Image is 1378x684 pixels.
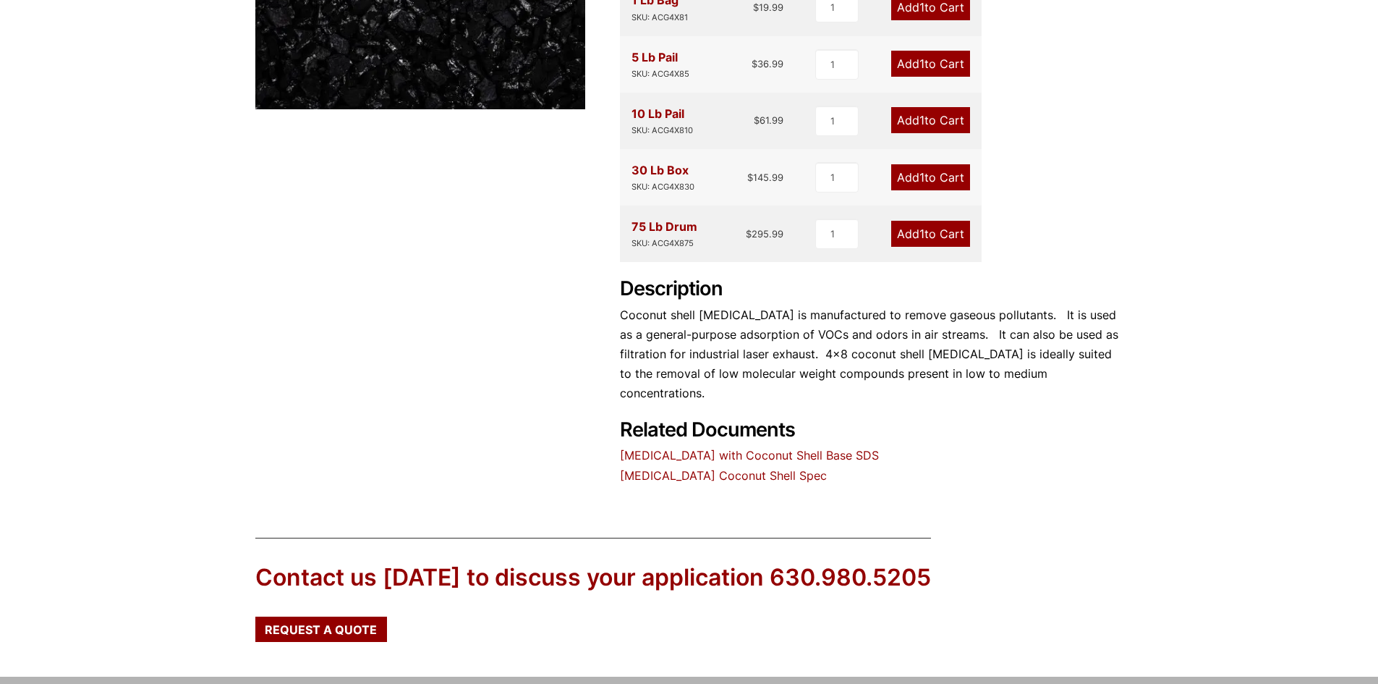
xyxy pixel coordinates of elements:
h2: Description [620,277,1123,301]
div: 30 Lb Box [631,161,694,194]
a: [MEDICAL_DATA] Coconut Shell Spec [620,468,827,483]
bdi: 295.99 [746,228,783,240]
div: SKU: ACG4X875 [631,237,697,250]
span: $ [752,58,757,69]
bdi: 61.99 [754,114,783,126]
span: Request a Quote [265,624,377,636]
bdi: 145.99 [747,172,783,183]
p: Coconut shell [MEDICAL_DATA] is manufactured to remove gaseous pollutants. It is used as a genera... [620,305,1123,404]
div: SKU: ACG4X85 [631,67,689,81]
bdi: 36.99 [752,58,783,69]
span: 1 [919,56,924,71]
div: Contact us [DATE] to discuss your application 630.980.5205 [255,562,931,594]
span: 1 [919,227,924,241]
div: 75 Lb Drum [631,217,697,250]
span: 1 [919,170,924,185]
div: 5 Lb Pail [631,48,689,81]
div: SKU: ACG4X830 [631,180,694,194]
span: $ [754,114,760,126]
span: $ [753,1,759,13]
div: SKU: ACG4X810 [631,124,693,138]
span: $ [747,172,753,183]
a: Add1to Cart [891,221,970,247]
div: 10 Lb Pail [631,104,693,138]
a: Add1to Cart [891,51,970,77]
a: Add1to Cart [891,164,970,190]
div: SKU: ACG4X81 [631,11,688,25]
a: Add1to Cart [891,107,970,133]
a: Request a Quote [255,617,387,641]
span: 1 [919,113,924,127]
a: [MEDICAL_DATA] with Coconut Shell Base SDS [620,448,879,463]
span: $ [746,228,752,240]
bdi: 19.99 [753,1,783,13]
